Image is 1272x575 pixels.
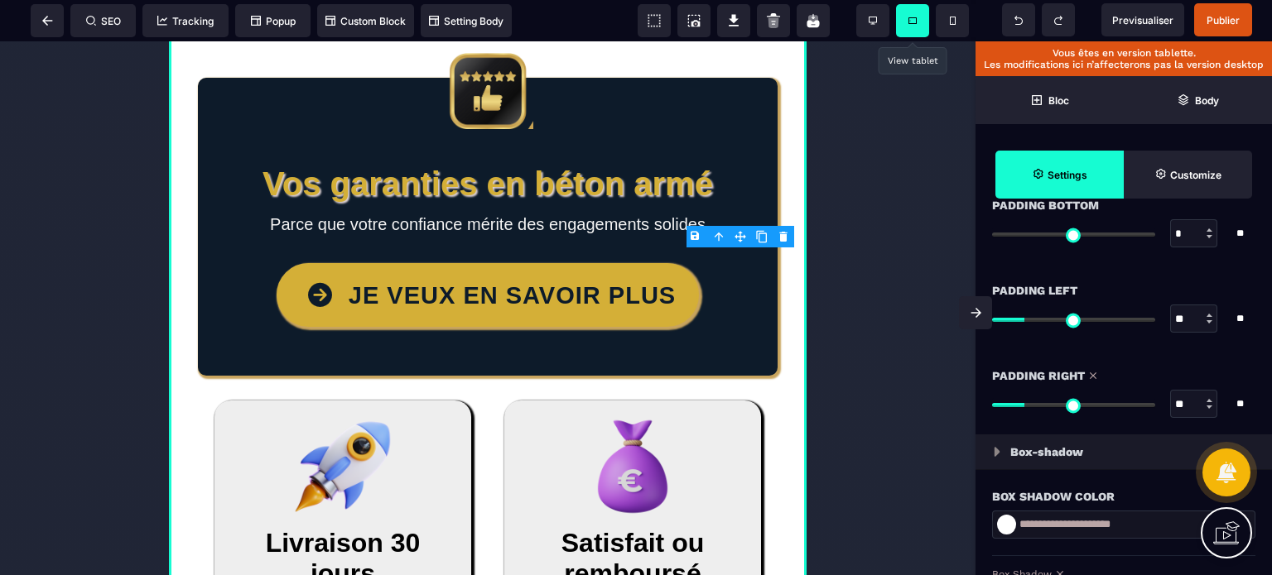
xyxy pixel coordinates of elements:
[976,76,1124,124] span: Open Blocks
[1207,14,1240,26] span: Publier
[62,478,286,556] h1: Livraison 30 jours
[429,15,503,27] span: Setting Body
[70,170,567,197] text: Parce que votre confiance mérite des engagements solides
[414,376,513,475] img: 78ffeecb6501b721c8238d9c54c551ea_cash.png
[325,15,406,27] span: Custom Block
[86,15,121,27] span: SEO
[1010,442,1083,462] p: Box-shadow
[1170,169,1221,181] strong: Customize
[984,59,1264,70] p: Les modifications ici n’affecterons pas la version desktop
[677,4,711,37] span: Screenshot
[992,366,1085,386] span: Padding Right
[1048,169,1087,181] strong: Settings
[984,47,1264,59] p: Vous êtes en version tablette.
[992,486,1255,506] div: Box Shadow Color
[994,447,1000,457] img: loading
[1195,94,1219,107] strong: Body
[995,151,1124,199] span: Settings
[1112,14,1173,26] span: Previsualiser
[273,12,364,88] img: e52ab9c1f34d75fba94e037a80ec23d8_233318319221garantie_r_sulat_1.png
[124,376,224,475] img: ea4e2dc31e013ee4fa0977c279be1047_fus_e.png
[251,15,296,27] span: Popup
[638,4,671,37] span: View components
[992,280,1077,300] span: Padding Left
[352,478,576,556] h1: Satisfait ou remboursé
[1048,94,1069,107] strong: Bloc
[108,222,530,285] button: JE VEUX EN SAVOIR PLUS
[1101,3,1184,36] span: Preview
[992,195,1099,215] span: Padding Bottom
[70,116,567,170] h1: Vos garanties en béton armé
[1124,76,1272,124] span: Open Layer Manager
[157,15,214,27] span: Tracking
[1124,151,1252,199] span: Open Style Manager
